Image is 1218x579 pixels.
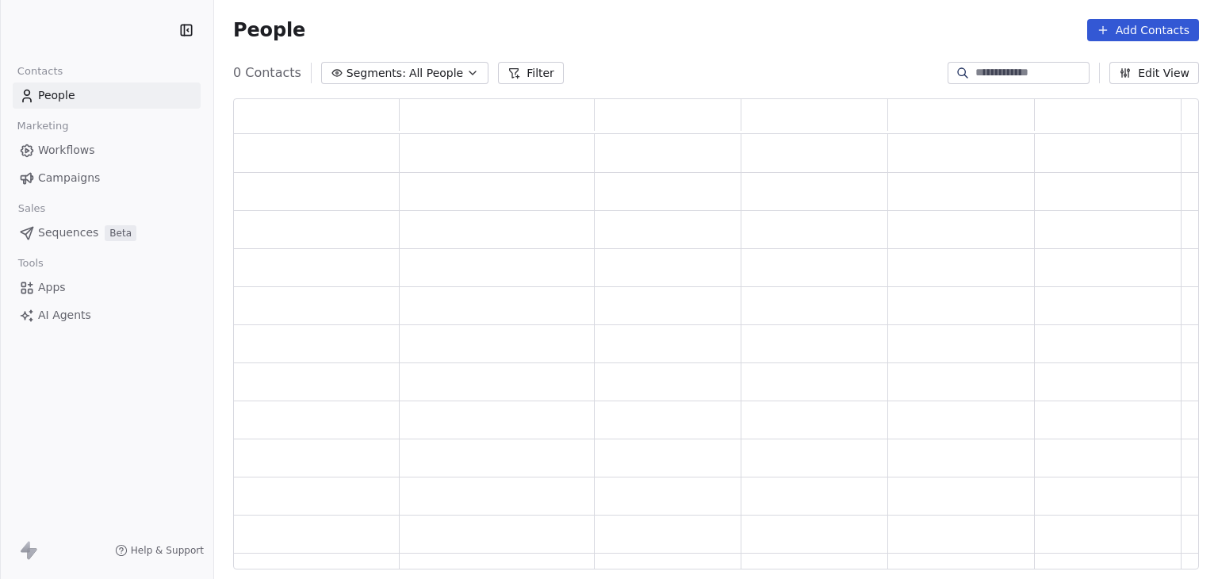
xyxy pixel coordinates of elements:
a: Help & Support [115,544,204,557]
span: Help & Support [131,544,204,557]
span: Beta [105,225,136,241]
span: Contacts [10,59,70,83]
span: All People [409,65,463,82]
span: Campaigns [38,170,100,186]
span: Sequences [38,224,98,241]
span: Apps [38,279,66,296]
a: SequencesBeta [13,220,201,246]
a: Campaigns [13,165,201,191]
span: People [233,18,305,42]
span: People [38,87,75,104]
a: AI Agents [13,302,201,328]
a: Apps [13,274,201,301]
span: Segments: [347,65,406,82]
span: AI Agents [38,307,91,324]
button: Add Contacts [1087,19,1199,41]
button: Edit View [1109,62,1199,84]
span: Sales [11,197,52,220]
span: Workflows [38,142,95,159]
a: Workflows [13,137,201,163]
span: 0 Contacts [233,63,301,82]
span: Marketing [10,114,75,138]
span: Tools [11,251,50,275]
a: People [13,82,201,109]
button: Filter [498,62,564,84]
